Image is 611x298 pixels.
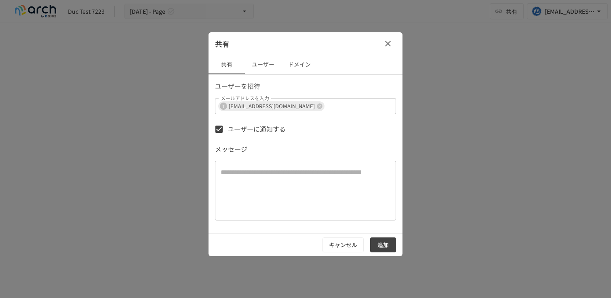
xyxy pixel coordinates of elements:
button: キャンセル [322,237,364,252]
div: T[EMAIL_ADDRESS][DOMAIN_NAME] [218,101,324,111]
div: T [220,103,227,110]
span: [EMAIL_ADDRESS][DOMAIN_NAME] [225,101,318,111]
p: メッセージ [215,144,396,155]
p: ユーザーを招待 [215,81,396,92]
button: 追加 [370,237,396,252]
button: ドメイン [281,55,318,74]
button: 共有 [209,55,245,74]
button: ユーザー [245,55,281,74]
div: 共有 [209,32,402,55]
span: ユーザーに通知する [228,124,286,134]
label: メールアドレスを入力 [221,94,269,101]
